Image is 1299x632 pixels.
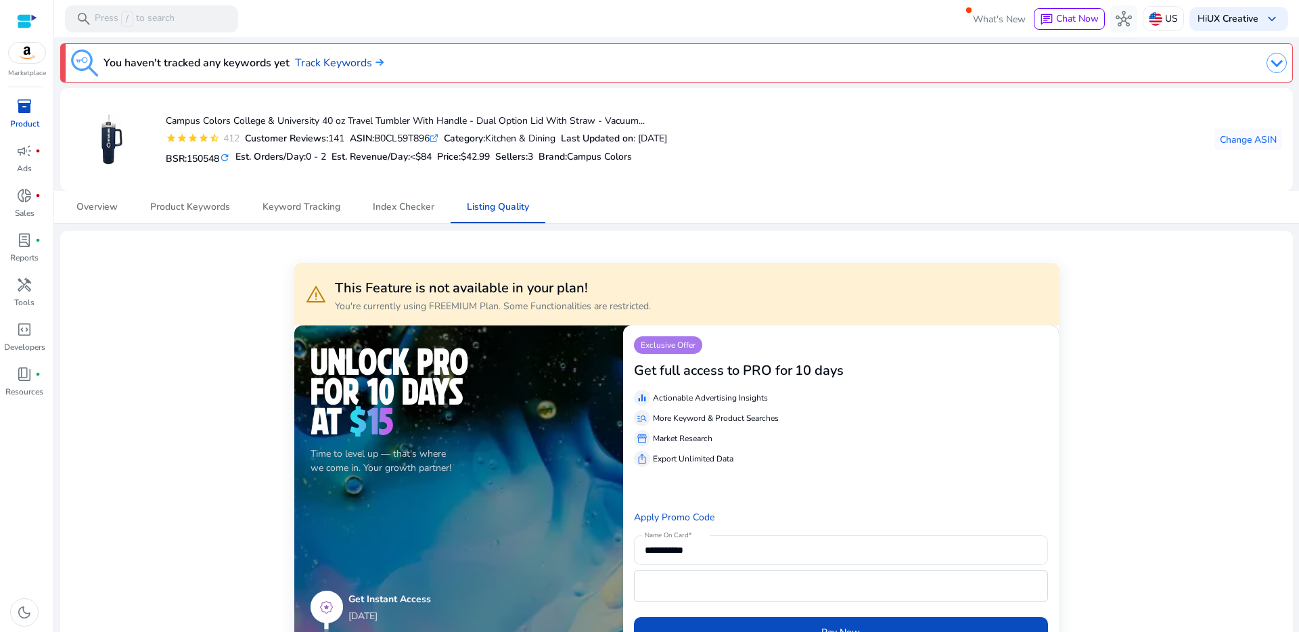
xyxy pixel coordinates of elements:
[641,572,1041,600] iframe: Secure card payment input frame
[1264,11,1280,27] span: keyboard_arrow_down
[350,132,374,145] b: ASIN:
[10,118,39,130] p: Product
[35,148,41,154] span: fiber_manual_record
[1220,133,1277,147] span: Change ASIN
[14,296,35,309] p: Tools
[1110,5,1137,32] button: hub
[177,133,187,143] mat-icon: star
[17,162,32,175] p: Ads
[444,131,555,145] div: Kitchen & Dining
[16,366,32,382] span: book_4
[653,392,768,404] p: Actionable Advertising Insights
[166,133,177,143] mat-icon: star
[166,150,230,165] h5: BSR:
[1267,53,1287,73] img: dropdown-arrow.svg
[71,49,98,76] img: keyword-tracking.svg
[461,150,490,163] span: $42.99
[16,321,32,338] span: code_blocks
[634,336,702,354] p: Exclusive Offer
[372,58,384,66] img: arrow-right.svg
[437,152,490,163] h5: Price:
[1116,11,1132,27] span: hub
[104,55,290,71] h3: You haven't tracked any keywords yet
[16,98,32,114] span: inventory_2
[335,299,651,313] p: You're currently using FREEMIUM Plan. Some Functionalities are restricted.
[1165,7,1178,30] p: US
[263,202,340,212] span: Keyword Tracking
[1207,12,1258,25] b: UX Creative
[245,131,344,145] div: 141
[235,152,326,163] h5: Est. Orders/Day:
[87,114,137,165] img: 31CTnfEG2TL._AC_US100_.jpg
[637,392,647,403] span: equalizer
[335,280,651,296] h3: This Feature is not available in your plan!
[410,150,432,163] span: <$84
[795,363,844,379] h3: 10 days
[637,453,647,464] span: ios_share
[653,432,712,445] p: Market Research
[209,133,220,143] mat-icon: star_half
[653,453,733,465] p: Export Unlimited Data
[1040,13,1053,26] span: chat
[15,207,35,219] p: Sales
[16,143,32,159] span: campaign
[187,133,198,143] mat-icon: star
[198,133,209,143] mat-icon: star
[1214,129,1282,150] button: Change ASIN
[121,12,133,26] span: /
[1056,12,1099,25] span: Chat Now
[561,131,667,145] div: : [DATE]
[295,55,384,71] a: Track Keywords
[495,152,533,163] h5: Sellers:
[16,277,32,293] span: handyman
[35,371,41,377] span: fiber_manual_record
[1034,8,1105,30] button: chatChat Now
[76,11,92,27] span: search
[348,594,486,606] h5: Get Instant Access
[311,447,606,475] p: Time to level up — that's where we come in. Your growth partner!
[373,202,434,212] span: Index Checker
[150,202,230,212] span: Product Keywords
[16,232,32,248] span: lab_profile
[539,152,632,163] h5: :
[467,202,529,212] span: Listing Quality
[567,150,632,163] span: Campus Colors
[973,7,1026,31] span: What's New
[653,412,779,424] p: More Keyword & Product Searches
[5,386,43,398] p: Resources
[637,413,647,424] span: manage_search
[306,150,326,163] span: 0 - 2
[1198,14,1258,24] p: Hi
[8,68,46,78] p: Marketplace
[35,193,41,198] span: fiber_manual_record
[348,609,486,623] p: [DATE]
[35,238,41,243] span: fiber_manual_record
[444,132,485,145] b: Category:
[219,152,230,164] mat-icon: refresh
[220,131,240,145] div: 412
[561,132,633,145] b: Last Updated on
[332,152,432,163] h5: Est. Revenue/Day:
[166,116,667,127] h4: Campus Colors College & University 40 oz Travel Tumbler With Handle - Dual Option Lid With Straw ...
[10,252,39,264] p: Reports
[645,531,688,541] mat-label: Name On Card
[539,150,565,163] span: Brand
[528,150,533,163] span: 3
[76,202,118,212] span: Overview
[245,132,328,145] b: Customer Reviews:
[634,363,792,379] h3: Get full access to PRO for
[187,152,219,165] span: 150548
[16,187,32,204] span: donut_small
[95,12,175,26] p: Press to search
[305,284,327,305] span: warning
[9,43,45,63] img: amazon.svg
[1149,12,1162,26] img: us.svg
[634,511,714,524] a: Apply Promo Code
[637,433,647,444] span: storefront
[4,341,45,353] p: Developers
[350,131,438,145] div: B0CL59T896
[16,604,32,620] span: dark_mode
